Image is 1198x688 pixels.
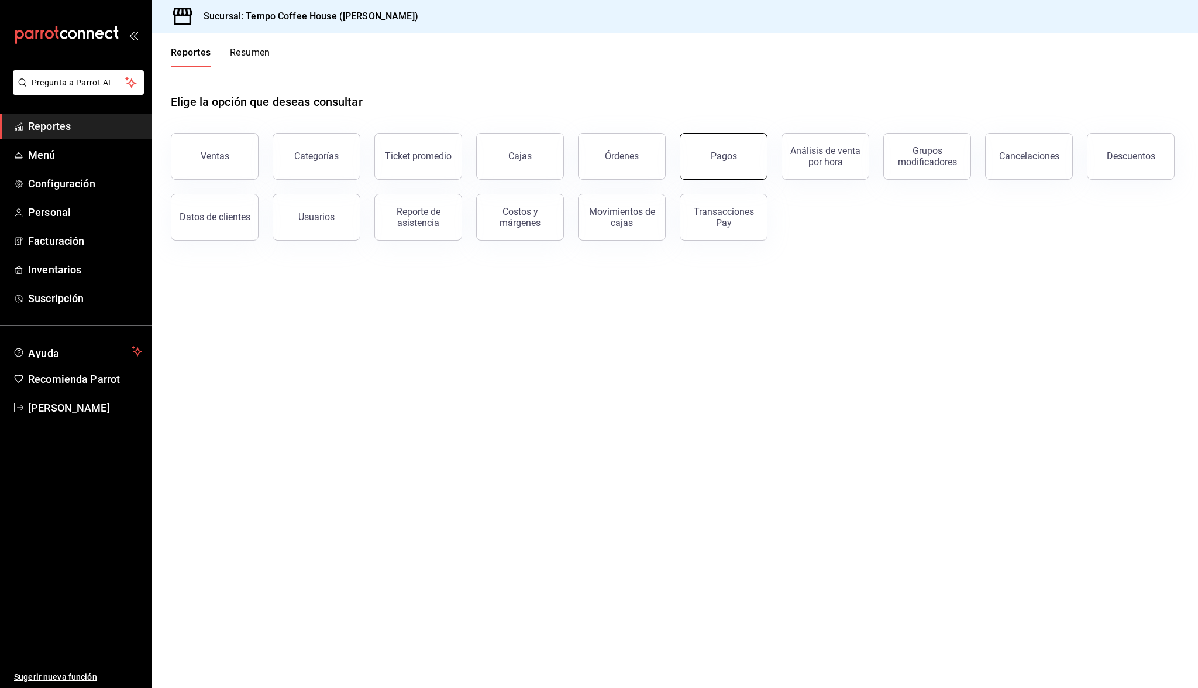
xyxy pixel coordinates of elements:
[1107,150,1155,162] div: Descuentos
[883,133,971,180] button: Grupos modificadores
[374,133,462,180] button: Ticket promedio
[476,194,564,241] button: Costos y márgenes
[273,194,360,241] button: Usuarios
[171,47,270,67] div: navigation tabs
[14,671,142,683] span: Sugerir nueva función
[8,85,144,97] a: Pregunta a Parrot AI
[28,204,142,220] span: Personal
[385,150,452,162] div: Ticket promedio
[230,47,270,67] button: Resumen
[13,70,144,95] button: Pregunta a Parrot AI
[711,150,737,162] div: Pagos
[476,133,564,180] a: Cajas
[605,150,639,162] div: Órdenes
[171,194,259,241] button: Datos de clientes
[28,290,142,306] span: Suscripción
[273,133,360,180] button: Categorías
[28,400,142,416] span: [PERSON_NAME]
[999,150,1059,162] div: Cancelaciones
[578,194,666,241] button: Movimientos de cajas
[171,47,211,67] button: Reportes
[180,211,250,223] div: Datos de clientes
[171,133,259,180] button: Ventas
[578,133,666,180] button: Órdenes
[28,262,142,278] span: Inventarios
[374,194,462,241] button: Reporte de asistencia
[129,30,138,40] button: open_drawer_menu
[1087,133,1175,180] button: Descuentos
[782,133,869,180] button: Análisis de venta por hora
[28,371,142,387] span: Recomienda Parrot
[28,176,142,191] span: Configuración
[680,194,767,241] button: Transacciones Pay
[687,206,760,228] div: Transacciones Pay
[28,147,142,163] span: Menú
[28,344,127,358] span: Ayuda
[508,149,532,163] div: Cajas
[891,145,963,167] div: Grupos modificadores
[789,145,862,167] div: Análisis de venta por hora
[294,150,339,162] div: Categorías
[985,133,1073,180] button: Cancelaciones
[32,77,126,89] span: Pregunta a Parrot AI
[28,118,142,134] span: Reportes
[382,206,455,228] div: Reporte de asistencia
[28,233,142,249] span: Facturación
[298,211,335,223] div: Usuarios
[680,133,767,180] button: Pagos
[194,9,418,23] h3: Sucursal: Tempo Coffee House ([PERSON_NAME])
[201,150,229,162] div: Ventas
[586,206,658,228] div: Movimientos de cajas
[484,206,556,228] div: Costos y márgenes
[171,93,363,111] h1: Elige la opción que deseas consultar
